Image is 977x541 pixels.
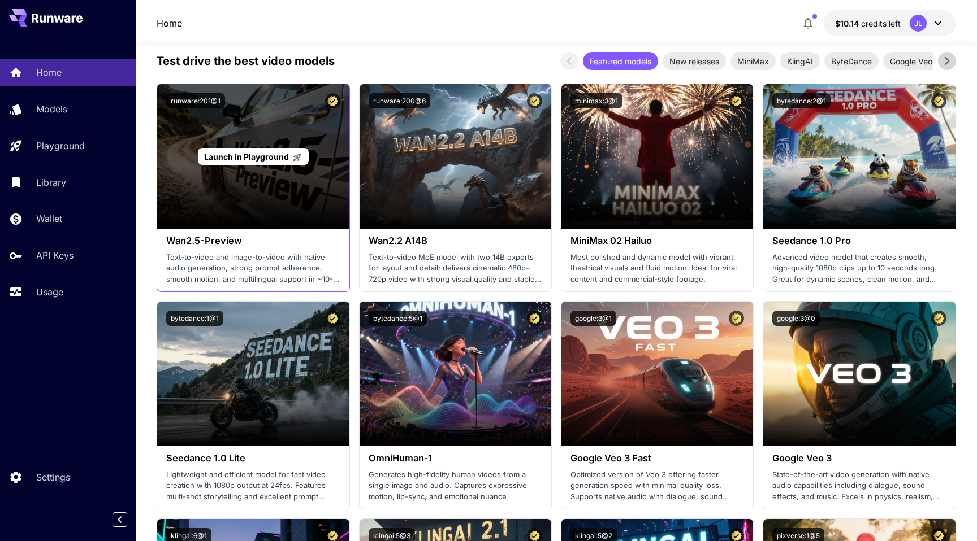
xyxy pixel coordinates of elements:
[369,453,542,464] h3: OmniHuman‑1
[121,509,136,530] div: Collapse sidebar
[166,311,223,326] button: bytedance:1@1
[663,55,726,67] span: New releases
[36,102,67,116] p: Models
[772,453,946,464] h3: Google Veo 3
[360,302,551,446] img: alt
[157,16,182,30] nav: breadcrumb
[36,285,63,299] p: Usage
[583,52,658,70] div: Featured models
[369,93,430,108] button: runware:200@6
[570,453,744,464] h3: Google Veo 3 Fast
[583,55,658,67] span: Featured models
[157,302,349,446] img: alt
[369,311,427,326] button: bytedance:5@1
[166,252,340,285] p: Text-to-video and image-to-video with native audio generation, strong prompt adherence, smooth mo...
[570,252,744,285] p: Most polished and dynamic model with vibrant, theatrical visuals and fluid motion. Ideal for vira...
[561,302,753,446] img: alt
[561,84,753,229] img: alt
[763,84,955,229] img: alt
[780,55,820,67] span: KlingAI
[772,469,946,503] p: State-of-the-art video generation with native audio capabilities including dialogue, sound effect...
[772,252,946,285] p: Advanced video model that creates smooth, high-quality 1080p clips up to 10 seconds long. Great f...
[166,93,225,108] button: runware:201@1
[204,152,289,162] span: Launch in Playground
[729,93,744,108] button: Certified Model – Vetted for best performance and includes a commercial license.
[113,512,127,527] button: Collapse sidebar
[570,469,744,503] p: Optimized version of Veo 3 offering faster generation speed with minimal quality loss. Supports n...
[369,252,542,285] p: Text-to-video MoE model with two 14B experts for layout and detail; delivers cinematic 480p–720p ...
[157,16,182,30] a: Home
[824,55,879,67] span: ByteDance
[883,52,939,70] div: Google Veo
[360,84,551,229] img: alt
[931,93,946,108] button: Certified Model – Vetted for best performance and includes a commercial license.
[931,311,946,326] button: Certified Model – Vetted for best performance and includes a commercial license.
[663,52,726,70] div: New releases
[570,93,622,108] button: minimax:3@1
[527,93,542,108] button: Certified Model – Vetted for best performance and includes a commercial license.
[36,212,62,225] p: Wallet
[36,176,66,189] p: Library
[198,148,308,165] a: Launch in Playground
[883,55,939,67] span: Google Veo
[729,311,744,326] button: Certified Model – Vetted for best performance and includes a commercial license.
[772,311,820,326] button: google:3@0
[772,235,946,246] h3: Seedance 1.0 Pro
[763,302,955,446] img: alt
[369,469,542,503] p: Generates high-fidelity human videos from a single image and audio. Captures expressive motion, l...
[772,93,831,108] button: bytedance:2@1
[570,235,744,246] h3: MiniMax 02 Hailuo
[861,19,901,28] span: credits left
[157,53,335,69] p: Test drive the best video models
[166,235,340,246] h3: Wan2.5-Preview
[824,52,879,70] div: ByteDance
[36,470,70,484] p: Settings
[780,52,820,70] div: KlingAI
[325,311,340,326] button: Certified Model – Vetted for best performance and includes a commercial license.
[369,235,542,246] h3: Wan2.2 A14B
[730,55,776,67] span: MiniMax
[36,66,62,79] p: Home
[835,18,901,29] div: $10.142
[824,10,956,36] button: $10.142JL
[36,139,85,152] p: Playground
[325,93,340,108] button: Certified Model – Vetted for best performance and includes a commercial license.
[166,469,340,503] p: Lightweight and efficient model for fast video creation with 1080p output at 24fps. Features mult...
[36,248,74,262] p: API Keys
[910,15,927,32] div: JL
[730,52,776,70] div: MiniMax
[527,311,542,326] button: Certified Model – Vetted for best performance and includes a commercial license.
[166,453,340,464] h3: Seedance 1.0 Lite
[835,19,861,28] span: $10.14
[570,311,616,326] button: google:3@1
